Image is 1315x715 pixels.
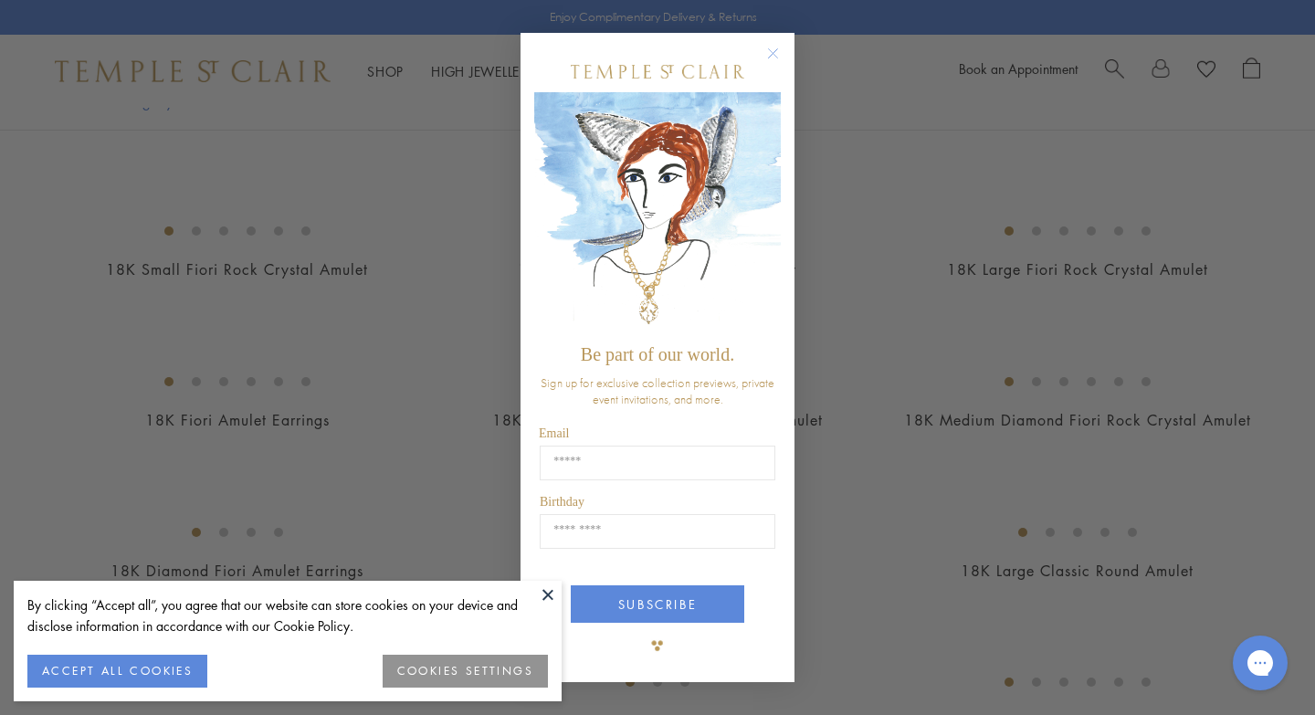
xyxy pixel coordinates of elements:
button: ACCEPT ALL COOKIES [27,655,207,688]
input: Email [540,446,775,480]
iframe: Gorgias live chat messenger [1224,629,1297,697]
img: Temple St. Clair [571,65,744,79]
img: TSC [639,627,676,664]
img: c4a9eb12-d91a-4d4a-8ee0-386386f4f338.jpeg [534,92,781,336]
button: SUBSCRIBE [571,585,744,623]
button: COOKIES SETTINGS [383,655,548,688]
div: By clicking “Accept all”, you agree that our website can store cookies on your device and disclos... [27,594,548,636]
button: Close dialog [771,51,794,74]
span: Email [539,426,569,440]
span: Sign up for exclusive collection previews, private event invitations, and more. [541,374,774,407]
span: Be part of our world. [581,344,734,364]
span: Birthday [540,495,584,509]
